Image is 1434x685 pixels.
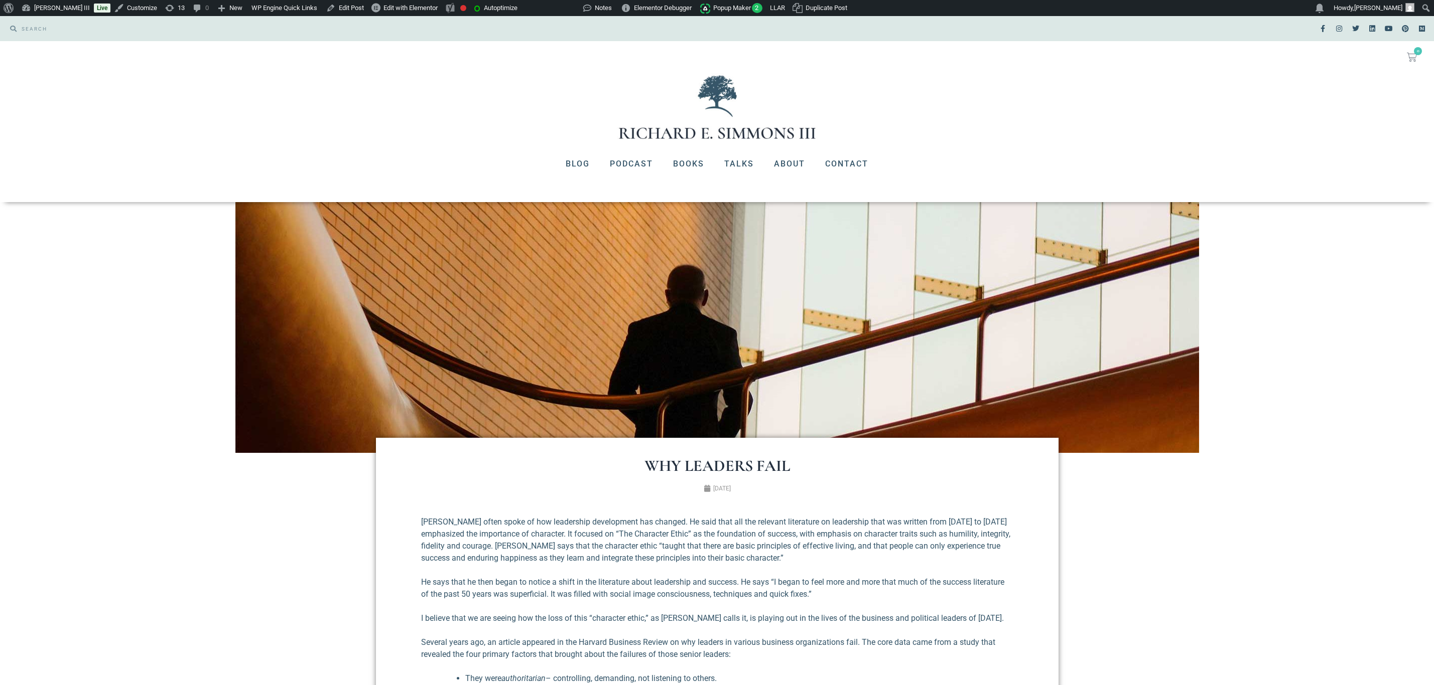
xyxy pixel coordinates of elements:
[713,485,731,492] time: [DATE]
[704,484,731,493] a: [DATE]
[527,2,583,14] img: Views over 48 hours. Click for more Jetpack Stats.
[94,4,110,13] a: Live
[556,151,600,177] a: Blog
[416,458,1018,474] h1: Why Leaders Fail
[600,151,663,177] a: Podcast
[235,202,1199,453] img: why-leaders-fail
[421,516,1013,564] p: [PERSON_NAME] often spoke of how leadership development has changed. He said that all the relevan...
[501,673,546,683] em: authoritarian
[421,612,1013,624] p: I believe that we are seeing how the loss of this “character ethic,” as [PERSON_NAME] calls it, i...
[714,151,764,177] a: Talks
[17,21,712,36] input: SEARCH
[421,576,1013,600] p: He says that he then began to notice a shift in the literature about leadership and success. He s...
[663,151,714,177] a: Books
[764,151,815,177] a: About
[421,636,1013,660] p: Several years ago, an article appeared in the Harvard Business Review on why leaders in various b...
[752,3,762,13] span: 2
[1395,46,1429,68] a: 0
[1414,47,1422,55] span: 0
[460,5,466,11] div: Focus keyphrase not set
[815,151,878,177] a: Contact
[465,672,1013,684] li: They were – controlling, demanding, not listening to others.
[383,4,438,12] span: Edit with Elementor
[1354,4,1402,12] span: [PERSON_NAME]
